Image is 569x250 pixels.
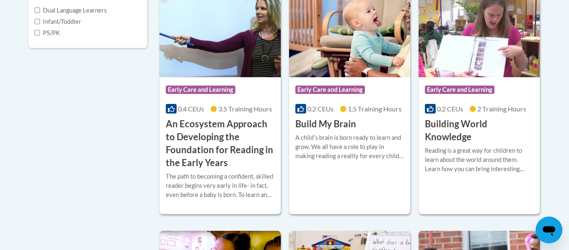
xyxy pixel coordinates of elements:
span: 0.2 CEUs [437,105,463,113]
label: Dual Language Learners [35,6,107,15]
input: Checkbox for Options [35,8,40,13]
h3: An Ecosystem Approach to Developing the Foundation for Reading in the Early Years [166,118,275,169]
label: Infant/Toddler [35,17,81,26]
label: PS/PK [35,28,60,38]
span: 3.5 Training Hours [218,105,272,113]
input: Checkbox for Options [35,19,40,24]
input: Checkbox for Options [35,30,40,35]
iframe: Button to launch messaging window [536,217,562,243]
span: 0.4 CEUs [178,105,204,113]
h3: Build My Brain [295,118,356,131]
h3: Building World Knowledge [425,118,534,144]
span: 0.2 CEUs [307,105,334,113]
span: 2 Training Hours [477,105,526,113]
span: 1.5 Training Hours [348,105,402,113]
span: Early Care and Learning [295,86,365,94]
div: Reading is a great way for children to learn about the world around them. Learn how you can bring... [425,146,534,174]
span: Early Care and Learning [425,86,494,94]
span: Early Care and Learning [166,86,235,94]
div: The path to becoming a confident, skilled reader begins very early in life- in fact, even before ... [166,172,275,199]
div: A childʹs brain is born ready to learn and grow. We all have a role to play in making reading a r... [295,133,404,161]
